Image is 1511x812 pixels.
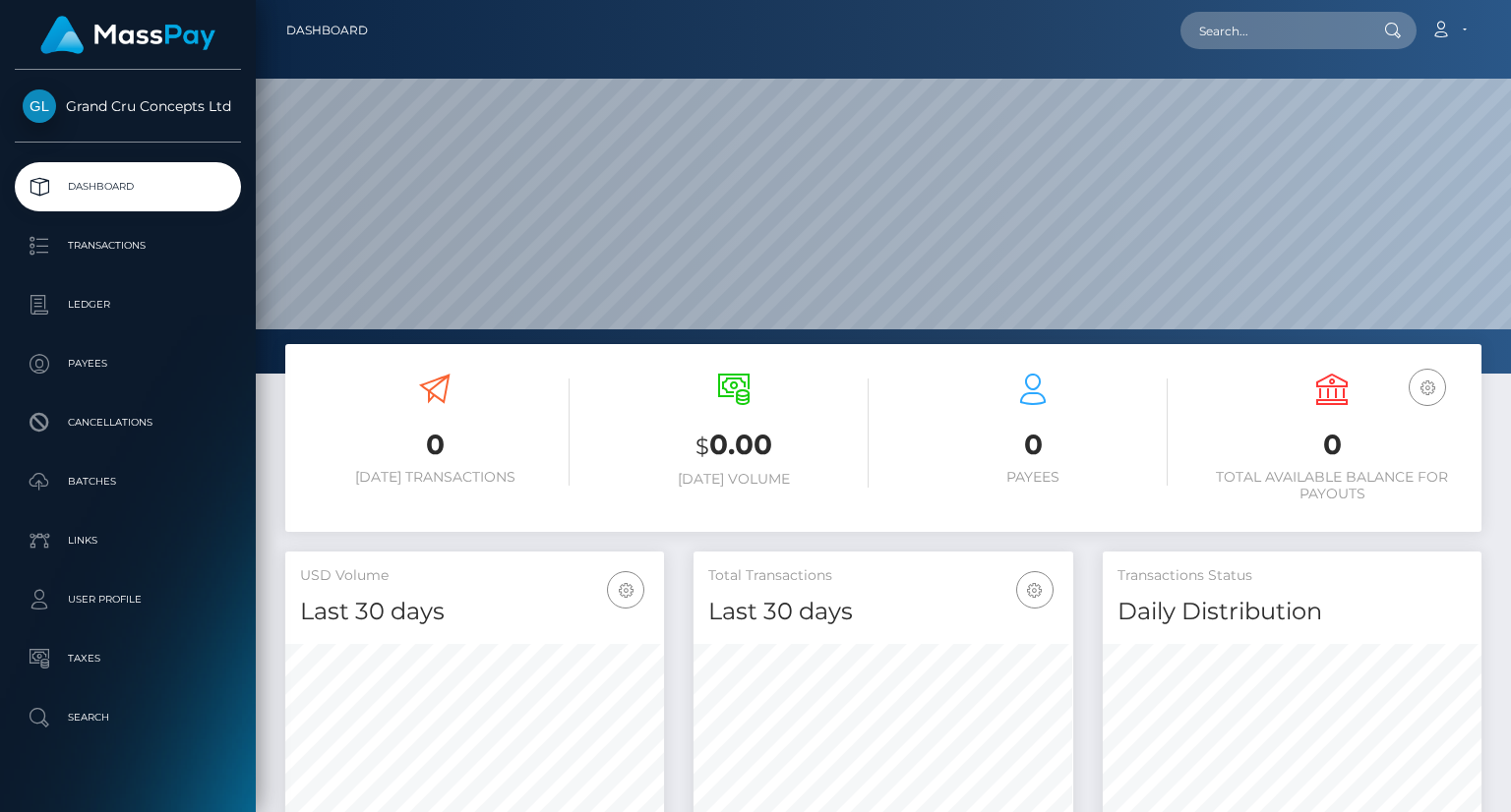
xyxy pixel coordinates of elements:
[15,339,241,388] a: Payees
[23,290,233,319] p: Ledger
[898,426,1168,464] h3: 0
[23,644,233,673] p: Taxes
[708,566,1058,586] h5: Total Transactions
[1197,426,1467,464] h3: 0
[23,585,233,614] p: User Profile
[15,221,241,270] a: Transactions
[15,280,241,329] a: Ledger
[23,231,233,261] p: Transactions
[23,172,233,202] p: Dashboard
[300,595,649,629] h4: Last 30 days
[1118,566,1467,586] h5: Transactions Status
[23,408,233,437] p: Cancellations
[286,10,368,51] a: Dashboard
[300,566,649,586] h5: USD Volume
[599,426,869,466] h3: 0.00
[599,471,869,488] h6: [DATE] Volume
[23,467,233,496] p: Batches
[708,595,1058,629] h4: Last 30 days
[300,469,570,486] h6: [DATE] Transactions
[15,516,241,565] a: Links
[1180,12,1365,49] input: Search...
[15,457,241,506] a: Batches
[15,398,241,447] a: Cancellations
[15,634,241,683] a: Taxes
[40,16,215,54] img: MassPay Logo
[15,575,241,624] a: User Profile
[15,97,241,115] span: Grand Cru Concepts Ltd
[1118,595,1467,629] h4: Daily Distribution
[898,469,1168,486] h6: Payees
[15,162,241,211] a: Dashboard
[23,526,233,555] p: Links
[695,433,709,460] small: $
[1197,469,1467,502] h6: Total Available Balance for Payouts
[23,349,233,378] p: Payees
[300,426,570,464] h3: 0
[23,89,56,123] img: Grand Cru Concepts Ltd
[15,693,241,742] a: Search
[23,703,233,732] p: Search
